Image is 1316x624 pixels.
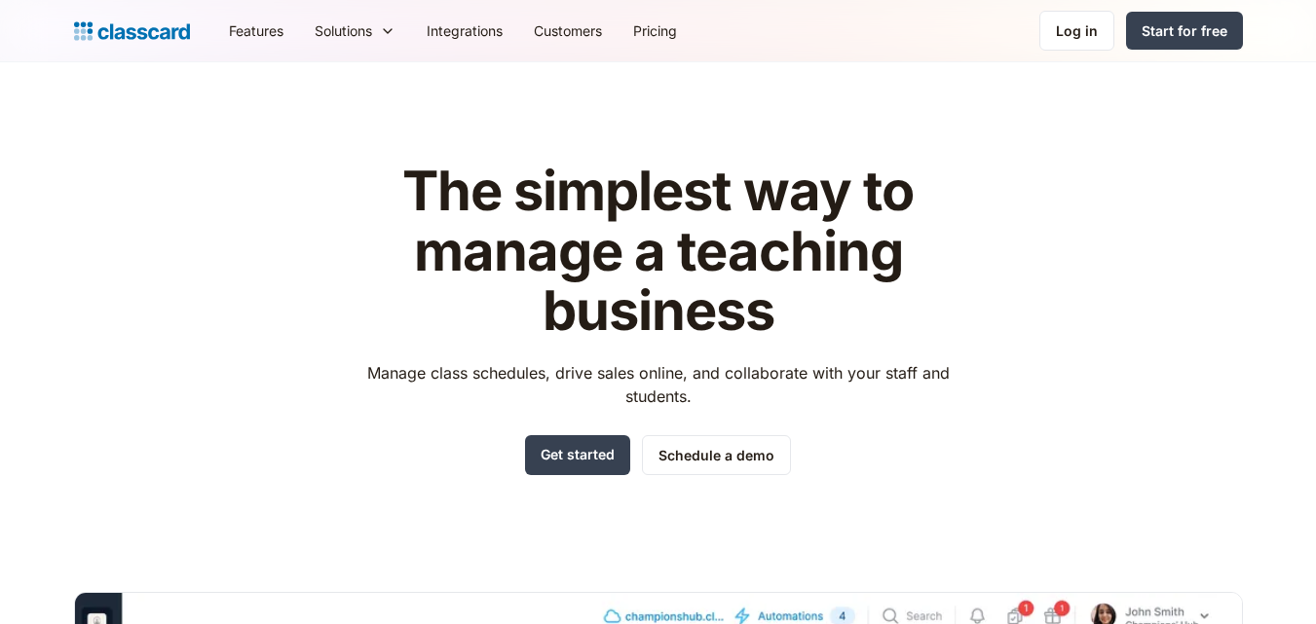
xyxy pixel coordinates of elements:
div: Solutions [299,9,411,53]
a: Customers [518,9,618,53]
div: Solutions [315,20,372,41]
a: Pricing [618,9,693,53]
h1: The simplest way to manage a teaching business [349,162,967,342]
a: Logo [74,18,190,45]
p: Manage class schedules, drive sales online, and collaborate with your staff and students. [349,361,967,408]
a: Log in [1039,11,1114,51]
div: Log in [1056,20,1098,41]
a: Get started [525,435,630,475]
a: Schedule a demo [642,435,791,475]
a: Start for free [1126,12,1243,50]
div: Start for free [1142,20,1227,41]
a: Features [213,9,299,53]
a: Integrations [411,9,518,53]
